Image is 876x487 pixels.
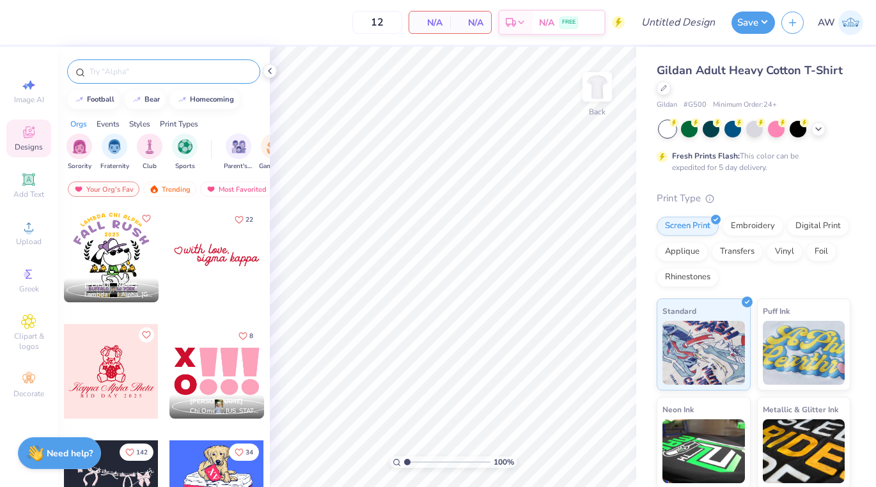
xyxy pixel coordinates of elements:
img: Sorority Image [72,139,87,154]
img: Sports Image [178,139,192,154]
span: N/A [539,16,554,29]
button: Like [229,444,259,461]
img: most_fav.gif [74,185,84,194]
input: Try "Alpha" [88,65,252,78]
button: filter button [100,134,129,171]
span: Sorority [68,162,91,171]
button: Like [139,327,154,343]
img: Club Image [143,139,157,154]
button: football [67,90,120,109]
span: N/A [417,16,442,29]
img: Back [584,74,610,100]
div: Your Org's Fav [68,182,139,197]
img: Fraternity Image [107,139,121,154]
div: This color can be expedited for 5 day delivery. [672,150,829,173]
button: filter button [66,134,92,171]
span: [PERSON_NAME] [190,397,243,406]
span: Minimum Order: 24 + [713,100,777,111]
img: Game Day Image [267,139,281,154]
img: Neon Ink [662,419,745,483]
span: Chi Omega, [US_STATE] A&M University [190,406,259,416]
span: Decorate [13,389,44,399]
div: Trending [143,182,196,197]
span: N/A [458,16,483,29]
img: Standard [662,321,745,385]
img: Metallic & Glitter Ink [763,419,845,483]
span: # G500 [684,100,707,111]
span: 142 [136,449,148,456]
span: Sports [175,162,195,171]
div: Orgs [70,118,87,130]
span: Greek [19,284,39,294]
span: Gildan [657,100,677,111]
div: Screen Print [657,217,719,236]
img: trend_line.gif [74,96,84,104]
button: Like [120,444,153,461]
button: filter button [224,134,253,171]
span: [PERSON_NAME] [84,281,137,290]
div: Digital Print [787,217,849,236]
span: Club [143,162,157,171]
strong: Fresh Prints Flash: [672,151,740,161]
button: Like [139,211,154,226]
div: filter for Sports [172,134,198,171]
button: filter button [137,134,162,171]
div: Print Types [160,118,198,130]
span: Game Day [259,162,288,171]
div: Print Type [657,191,850,206]
span: Neon Ink [662,403,694,416]
input: – – [352,11,402,34]
span: Fraternity [100,162,129,171]
img: Parent's Weekend Image [231,139,246,154]
span: 34 [246,449,253,456]
div: homecoming [190,96,234,103]
div: filter for Club [137,134,162,171]
div: Foil [806,242,836,261]
span: Designs [15,142,43,152]
span: Metallic & Glitter Ink [763,403,838,416]
span: Clipart & logos [6,331,51,352]
div: filter for Fraternity [100,134,129,171]
div: Most Favorited [200,182,272,197]
span: Image AI [14,95,44,105]
span: AW [818,15,835,30]
div: Vinyl [767,242,802,261]
span: Gildan Adult Heavy Cotton T-Shirt [657,63,843,78]
div: Styles [129,118,150,130]
div: bear [145,96,160,103]
img: most_fav.gif [206,185,216,194]
img: Ava Widelo [838,10,863,35]
div: Embroidery [723,217,783,236]
span: 22 [246,217,253,223]
div: football [87,96,114,103]
span: Add Text [13,189,44,199]
button: bear [125,90,166,109]
span: 8 [249,333,253,339]
button: Save [731,12,775,34]
div: Back [589,106,606,118]
a: AW [818,10,863,35]
div: Events [97,118,120,130]
span: Upload [16,236,42,247]
span: Standard [662,304,696,318]
button: filter button [172,134,198,171]
span: 100 % [494,456,514,468]
button: homecoming [170,90,240,109]
div: filter for Parent's Weekend [224,134,253,171]
div: filter for Game Day [259,134,288,171]
span: Parent's Weekend [224,162,253,171]
img: Puff Ink [763,321,845,385]
div: Applique [657,242,708,261]
button: Like [233,327,259,344]
img: trending.gif [149,185,159,194]
span: Lambda Chi Alpha, [GEOGRAPHIC_DATA][US_STATE] at [GEOGRAPHIC_DATA] [84,290,153,300]
div: filter for Sorority [66,134,92,171]
div: Rhinestones [657,268,719,287]
span: FREE [562,18,575,27]
button: filter button [259,134,288,171]
div: Transfers [712,242,763,261]
img: trend_line.gif [177,96,187,104]
img: trend_line.gif [132,96,142,104]
input: Untitled Design [631,10,725,35]
strong: Need help? [47,447,93,460]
